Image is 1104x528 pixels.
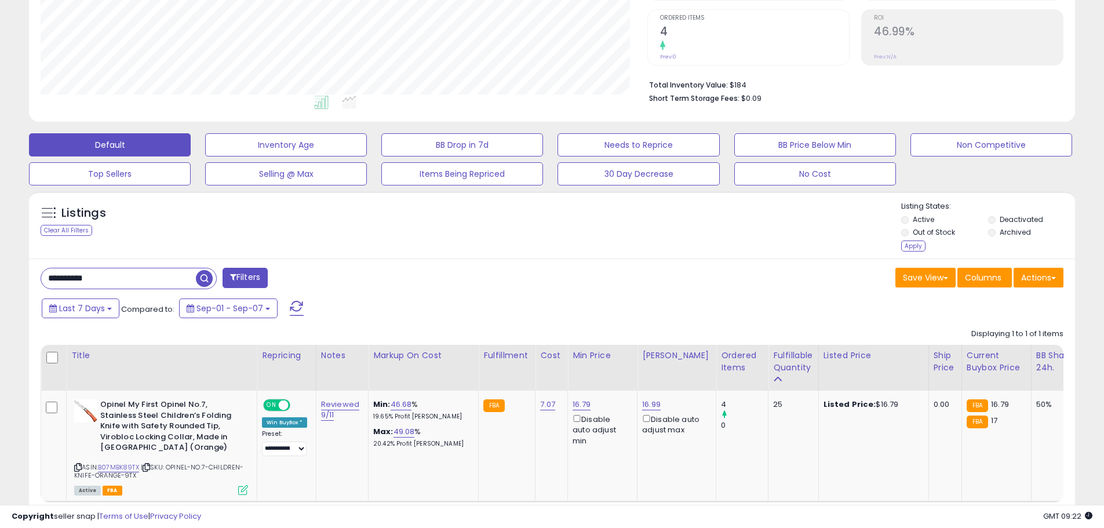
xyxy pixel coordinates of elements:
[721,399,768,410] div: 4
[223,268,268,288] button: Filters
[483,349,530,362] div: Fulfillment
[874,25,1063,41] h2: 46.99%
[874,53,897,60] small: Prev: N/A
[98,463,139,472] a: B07MBK89TX
[642,349,711,362] div: [PERSON_NAME]
[262,430,307,456] div: Preset:
[734,133,896,156] button: BB Price Below Min
[483,399,505,412] small: FBA
[824,399,920,410] div: $16.79
[100,399,241,456] b: Opinel My First Opinel No.7, Stainless Steel Children’s Folding Knife with Safety Rounded Tip, Vi...
[934,399,953,410] div: 0.00
[642,413,707,435] div: Disable auto adjust max
[901,241,926,252] div: Apply
[289,400,307,410] span: OFF
[1036,349,1079,374] div: BB Share 24h.
[901,201,1075,212] p: Listing States:
[61,205,106,221] h5: Listings
[179,298,278,318] button: Sep-01 - Sep-07
[373,440,469,448] p: 20.42% Profit [PERSON_NAME]
[262,349,311,362] div: Repricing
[205,133,367,156] button: Inventory Age
[12,511,201,522] div: seller snap | |
[103,486,122,496] span: FBA
[773,349,813,374] div: Fulfillable Quantity
[642,399,661,410] a: 16.99
[262,417,307,428] div: Win BuyBox *
[721,420,768,431] div: 0
[540,349,563,362] div: Cost
[741,93,761,104] span: $0.09
[1000,227,1031,237] label: Archived
[773,399,809,410] div: 25
[1043,511,1092,522] span: 2025-09-15 09:22 GMT
[991,399,1009,410] span: 16.79
[264,400,279,410] span: ON
[934,349,957,374] div: Ship Price
[196,303,263,314] span: Sep-01 - Sep-07
[150,511,201,522] a: Privacy Policy
[373,427,469,448] div: %
[573,399,591,410] a: 16.79
[573,413,628,446] div: Disable auto adjust min
[660,25,849,41] h2: 4
[967,349,1026,374] div: Current Buybox Price
[29,133,191,156] button: Default
[1014,268,1063,287] button: Actions
[913,227,955,237] label: Out of Stock
[965,272,1001,283] span: Columns
[42,298,119,318] button: Last 7 Days
[121,304,174,315] span: Compared to:
[29,162,191,185] button: Top Sellers
[74,399,97,423] img: 319SZAm3xLL._SL40_.jpg
[558,133,719,156] button: Needs to Reprice
[721,349,763,374] div: Ordered Items
[74,399,248,494] div: ASIN:
[1000,214,1043,224] label: Deactivated
[573,349,632,362] div: Min Price
[41,225,92,236] div: Clear All Filters
[373,426,393,437] b: Max:
[12,511,54,522] strong: Copyright
[895,268,956,287] button: Save View
[369,345,479,391] th: The percentage added to the cost of goods (COGS) that forms the calculator for Min & Max prices.
[874,15,1063,21] span: ROI
[393,426,415,438] a: 49.08
[316,345,368,391] th: CSV column name: cust_attr_1_Notes
[74,463,244,480] span: | SKU: OPINEL-NO.7-CHILDREN-KNIFE-ORANGE-9TX
[967,399,988,412] small: FBA
[558,162,719,185] button: 30 Day Decrease
[391,399,412,410] a: 46.68
[381,162,543,185] button: Items Being Repriced
[381,133,543,156] button: BB Drop in 7d
[971,329,1063,340] div: Displaying 1 to 1 of 1 items
[649,77,1055,91] li: $184
[321,399,359,421] a: Reviewed 9/11
[991,415,997,426] span: 17
[957,268,1012,287] button: Columns
[660,15,849,21] span: Ordered Items
[205,162,367,185] button: Selling @ Max
[913,214,934,224] label: Active
[649,80,728,90] b: Total Inventory Value:
[59,303,105,314] span: Last 7 Days
[1036,399,1074,410] div: 50%
[910,133,1072,156] button: Non Competitive
[321,349,363,362] div: Notes
[824,399,876,410] b: Listed Price:
[74,486,101,496] span: All listings currently available for purchase on Amazon
[373,399,391,410] b: Min:
[373,349,473,362] div: Markup on Cost
[649,93,739,103] b: Short Term Storage Fees:
[540,399,555,410] a: 7.07
[373,413,469,421] p: 19.65% Profit [PERSON_NAME]
[99,511,148,522] a: Terms of Use
[967,416,988,428] small: FBA
[660,53,676,60] small: Prev: 0
[373,399,469,421] div: %
[734,162,896,185] button: No Cost
[71,349,252,362] div: Title
[824,349,924,362] div: Listed Price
